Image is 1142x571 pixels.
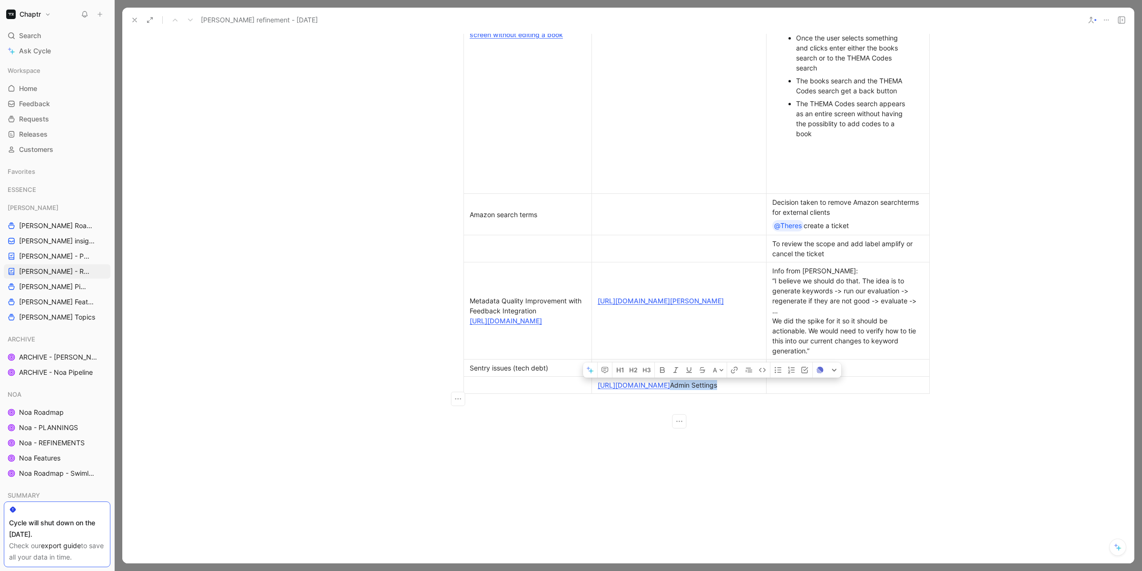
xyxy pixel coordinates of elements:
span: I believe we should do that. The idea is to generate keywords -> run our evaluation -> regenerate... [772,277,918,315]
div: NOANoa RoadmapNoa - PLANNINGSNoa - REFINEMENTSNoa FeaturesNoa Roadmap - Swimlanes [4,387,110,481]
span: Noa Roadmap [19,408,64,417]
button: ChaptrChaptr [4,8,53,21]
div: The THEMA Codes search appears as an entire screen without having the possiblity to add codes to ... [796,99,909,139]
h1: Chaptr [20,10,41,19]
a: Ask Cycle [4,44,110,58]
div: Metadata Quality Improvement with Feedback Integration [470,296,586,326]
span: Noa Roadmap - Swimlanes [19,469,98,478]
div: NOA [4,387,110,401]
a: Noa Roadmap [4,405,110,420]
span: [PERSON_NAME] - REFINEMENTS [19,267,92,276]
div: To review the scope and add label amplify or cancel the ticket [772,239,924,259]
a: ARCHIVE - Noa Pipeline [4,365,110,380]
span: Ask Cycle [19,45,51,57]
a: [PERSON_NAME] Pipeline [4,280,110,294]
div: Amazon search terms [470,210,586,220]
span: Customers [19,145,53,154]
span: Workspace [8,66,40,75]
div: The books search and the THEMA Codes search get a back button [796,76,909,96]
div: Cycle will shut down on the [DATE]. [9,517,105,540]
div: SUMMARY [4,488,110,505]
span: Releases [19,130,48,139]
span: [PERSON_NAME] Roadmap - open items [19,221,94,230]
span: [PERSON_NAME] Features [19,297,98,307]
div: Admin Settings [598,380,760,390]
a: Noa - PLANNINGS [4,421,110,435]
div: ESSENCE [4,182,110,200]
a: [URL][DOMAIN_NAME][PERSON_NAME] [598,297,724,305]
span: Feedback [19,99,50,109]
div: [PERSON_NAME][PERSON_NAME] Roadmap - open items[PERSON_NAME] insights[PERSON_NAME] - PLANNINGS[PE... [4,200,110,324]
a: export guide [41,541,81,550]
span: ARCHIVE [8,334,35,344]
span: Noa - REFINEMENTS [19,438,85,448]
div: SUMMARY [4,488,110,502]
a: [PERSON_NAME] Topics [4,310,110,324]
span: Noa Features [19,453,60,463]
a: Customers [4,142,110,157]
img: Chaptr [6,10,16,19]
span: Requests [19,114,49,124]
div: Check our to save all your data in time. [9,540,105,563]
div: Once the user selects something and clicks enter either the books search or to the THEMA Codes se... [796,33,909,73]
div: Sentry issues (tech debt) [470,363,586,373]
a: Requests [4,112,110,126]
div: @Theres [774,220,802,231]
span: [PERSON_NAME] Topics [19,312,95,322]
span: [PERSON_NAME] Pipeline [19,282,89,291]
span: [PERSON_NAME] insights [19,236,97,246]
span: ARCHIVE - [PERSON_NAME] Pipeline [19,352,100,362]
div: Workspace [4,63,110,78]
a: Noa - REFINEMENTS [4,436,110,450]
span: [PERSON_NAME] - PLANNINGS [19,251,91,261]
span: [PERSON_NAME] [8,203,59,212]
a: Releases [4,127,110,141]
div: Search [4,29,110,43]
div: ESSENCE [4,182,110,197]
a: [URL][DOMAIN_NAME] [470,317,542,325]
div: create a ticket [772,220,924,231]
span: We did the spike for it so it should be actionable. We would need to verify how to tie this into ... [772,317,918,355]
a: [PERSON_NAME] - REFINEMENTS [4,264,110,279]
a: [PERSON_NAME] - PLANNINGS [4,249,110,263]
span: Search [19,30,41,41]
a: [URL][DOMAIN_NAME] [598,364,670,372]
div: Favorites [4,164,110,179]
span: ESSENCE [8,185,36,194]
span: Noa - PLANNINGS [19,423,78,432]
span: Home [19,84,37,93]
div: ARCHIVE [4,332,110,346]
a: [PERSON_NAME] insights [4,234,110,248]
a: [PERSON_NAME] Roadmap - open items [4,219,110,233]
span: Favorites [8,167,35,176]
span: ARCHIVE - Noa Pipeline [19,368,93,377]
a: ARCHIVE - [PERSON_NAME] Pipeline [4,350,110,364]
a: Noa Roadmap - Swimlanes [4,466,110,481]
a: [PERSON_NAME] Features [4,295,110,309]
a: Home [4,81,110,96]
a: Noa Features [4,451,110,465]
span: NOA [8,390,21,399]
div: Info from [PERSON_NAME]: “ [772,266,924,356]
div: [PERSON_NAME] [4,200,110,215]
div: Decision taken to remove Amazon searchterms for external clients [772,197,924,217]
span: [PERSON_NAME] refinement - [DATE] [201,14,318,26]
a: Feedback [4,97,110,111]
a: THEMA codes search in HOME screen without editing a book [470,20,576,39]
div: ARCHIVEARCHIVE - [PERSON_NAME] PipelineARCHIVE - Noa Pipeline [4,332,110,380]
span: SUMMARY [8,491,40,500]
a: [URL][DOMAIN_NAME] [598,381,670,389]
